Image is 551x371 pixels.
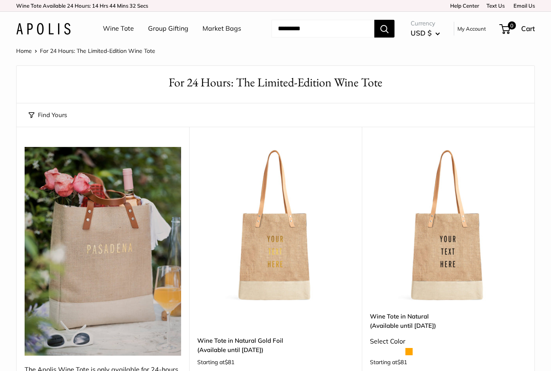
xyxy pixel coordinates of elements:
span: Cart [521,24,535,33]
a: Help Center [447,2,479,9]
a: Home [16,47,32,54]
span: Hrs [100,2,108,9]
button: Find Yours [29,109,67,121]
span: Secs [137,2,148,9]
span: 32 [129,2,136,9]
a: Wine Tote in NaturalWine Tote in Natural [370,147,526,304]
span: $81 [397,358,407,366]
span: Starting at [197,359,234,365]
a: Market Bags [202,23,241,35]
span: For 24 Hours: The Limited-Edition Wine Tote [40,47,155,54]
button: Search [374,20,394,38]
span: Currency [411,18,440,29]
nav: Breadcrumb [16,46,155,56]
h1: For 24 Hours: The Limited-Edition Wine Tote [29,74,522,91]
img: Wine Tote in Natural [370,147,526,304]
a: Group Gifting [148,23,188,35]
span: USD $ [411,29,432,37]
a: Wine Tote in Natural(Available until [DATE]) [370,312,526,331]
a: Wine Tote in Natural Gold Foil(Available until [DATE]) [197,336,354,355]
img: The Apolis Wine Tote is only available for 24-hours. Celebrate six years of this limited collecti... [25,147,181,356]
a: My Account [457,24,486,34]
span: Starting at [370,359,407,365]
a: Text Us [486,2,505,9]
a: Email Us [511,2,535,9]
span: Mins [117,2,128,9]
img: Wine Tote in Natural Gold Foil [197,147,354,304]
img: Apolis [16,23,71,35]
span: 14 [92,2,98,9]
a: Wine Tote [103,23,134,35]
span: 44 [109,2,116,9]
a: Wine Tote in Natural Gold Foildescription_Inner compartments perfect for wine bottles, yoga mats,... [197,147,354,304]
a: 0 Cart [500,22,535,35]
span: 0 [508,21,516,29]
input: Search... [271,20,374,38]
div: Select Color [370,335,526,348]
button: USD $ [411,27,440,40]
span: $81 [225,358,234,366]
